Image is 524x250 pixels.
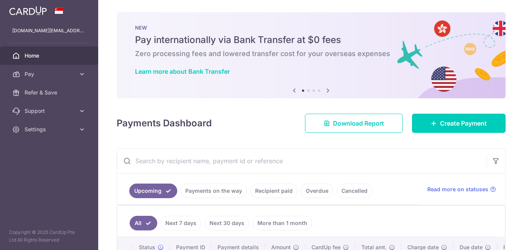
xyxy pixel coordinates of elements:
[160,216,201,230] a: Next 7 days
[252,216,312,230] a: More than 1 month
[440,119,487,128] span: Create Payment
[117,116,212,130] h4: Payments Dashboard
[25,52,75,60] span: Home
[25,89,75,96] span: Refer & Save
[129,184,177,198] a: Upcoming
[333,119,384,128] span: Download Report
[250,184,298,198] a: Recipient paid
[117,12,506,98] img: Bank transfer banner
[301,184,333,198] a: Overdue
[25,107,75,115] span: Support
[25,126,75,133] span: Settings
[305,114,403,133] a: Download Report
[204,216,249,230] a: Next 30 days
[12,27,86,35] p: [DOMAIN_NAME][EMAIL_ADDRESS][DOMAIN_NAME]
[427,185,496,193] a: Read more on statuses
[427,185,488,193] span: Read more on statuses
[180,184,247,198] a: Payments on the way
[475,227,516,246] iframe: Opens a widget where you can find more information
[336,184,372,198] a: Cancelled
[412,114,506,133] a: Create Payment
[25,70,75,78] span: Pay
[117,149,487,173] input: Search by recipient name, payment id or reference
[135,68,230,75] a: Learn more about Bank Transfer
[9,6,47,15] img: CardUp
[130,216,157,230] a: All
[135,25,487,31] p: NEW
[135,34,487,46] h5: Pay internationally via Bank Transfer at $0 fees
[135,49,487,58] h6: Zero processing fees and lowered transfer cost for your overseas expenses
